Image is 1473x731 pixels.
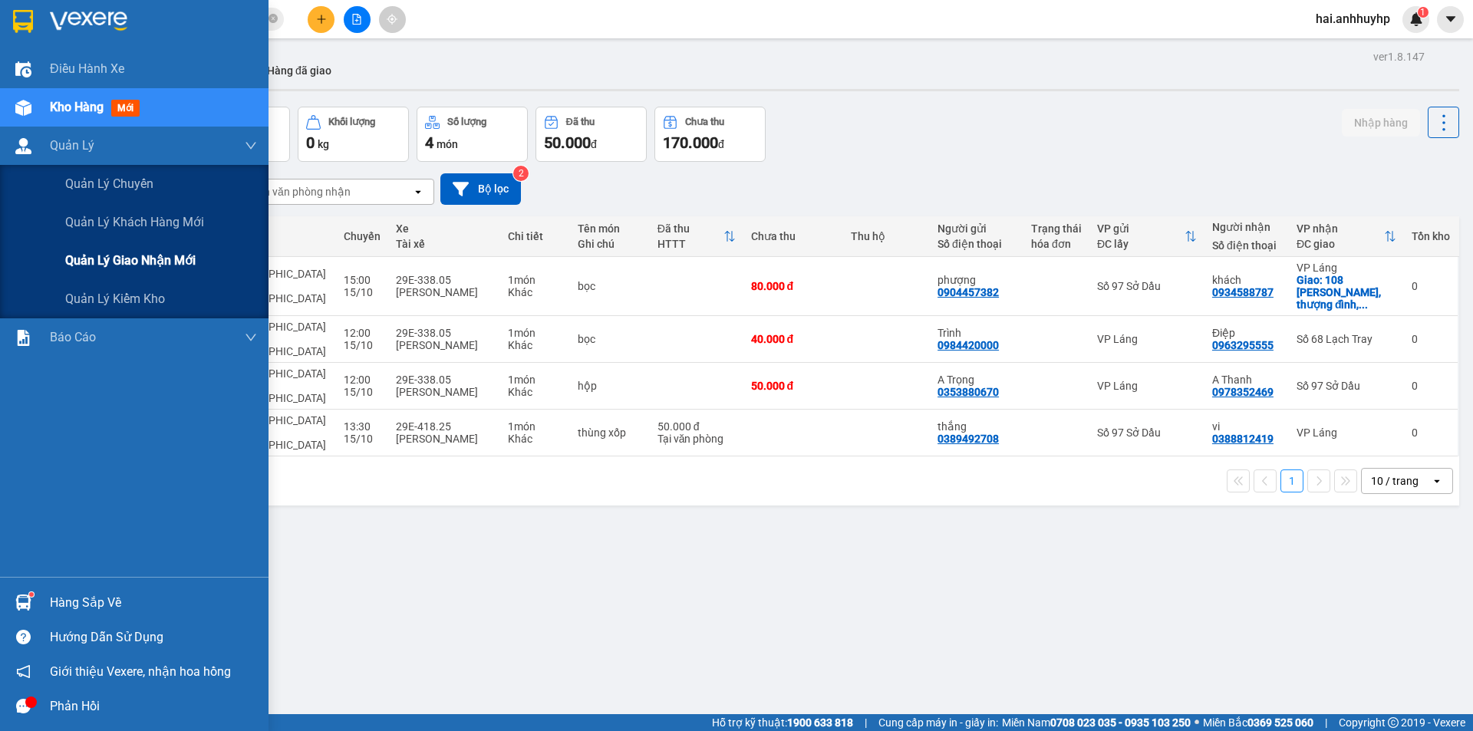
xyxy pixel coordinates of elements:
div: bọc [578,333,642,345]
div: phượng [938,274,1016,286]
div: Hàng sắp về [50,591,257,614]
span: mới [111,100,140,117]
div: ĐC giao [1297,238,1384,250]
span: Quản lý chuyến [65,174,153,193]
th: Toggle SortBy [650,216,743,257]
span: plus [316,14,327,25]
th: Toggle SortBy [1289,216,1404,257]
img: logo [7,61,85,139]
div: hóa đơn [1031,238,1082,250]
div: vi [1212,420,1281,433]
button: Hàng đã giao [255,52,344,89]
div: Đã thu [566,117,595,127]
span: đ [718,138,724,150]
span: 0 [306,133,315,152]
span: Miền Bắc [1203,714,1313,731]
div: 0389492708 [938,433,999,445]
div: 0934588787 [1212,286,1274,298]
div: Chưa thu [685,117,724,127]
div: 29E-338.05 [396,327,493,339]
button: aim [379,6,406,33]
div: Tài xế [396,238,493,250]
strong: 0708 023 035 - 0935 103 250 [1050,716,1191,729]
img: logo-vxr [13,10,33,33]
div: Người gửi [938,222,1016,235]
div: Hướng dẫn sử dụng [50,626,257,649]
div: ĐC lấy [1097,238,1185,250]
div: 15/10 [344,386,381,398]
div: 0353880670 [938,386,999,398]
div: VP Láng [1297,262,1396,274]
button: Chưa thu170.000đ [654,107,766,162]
div: Ghi chú [578,238,642,250]
div: khách [1212,274,1281,286]
div: 50.000 đ [751,380,836,392]
div: Tại văn phòng [657,433,736,445]
span: [GEOGRAPHIC_DATA] - [GEOGRAPHIC_DATA] [222,367,326,404]
div: A Trọng [938,374,1016,386]
div: 0388812419 [1212,433,1274,445]
span: Quản Lý [50,136,94,155]
div: 0984420000 [938,339,999,351]
div: [PERSON_NAME] [396,286,493,298]
span: ... [1359,298,1368,311]
div: 1 món [508,327,562,339]
div: Chi tiết [508,230,562,242]
span: [GEOGRAPHIC_DATA] - [GEOGRAPHIC_DATA] [222,414,326,451]
div: Giao: 108 nguyễn trãi, thượng đình, thanh xuân , hà nội [1297,274,1396,311]
div: Khác [508,339,562,351]
span: 1 [1420,7,1425,18]
div: Người nhận [1212,221,1281,233]
img: solution-icon [15,330,31,346]
button: caret-down [1437,6,1464,33]
div: 0 [1412,333,1450,345]
div: 1 món [508,374,562,386]
span: notification [16,664,31,679]
div: thắng [938,420,1016,433]
div: Số điện thoại [1212,239,1281,252]
img: warehouse-icon [15,594,31,611]
svg: open [1431,475,1443,487]
div: A Thanh [1212,374,1281,386]
div: 13:30 [344,420,381,433]
div: hộp [578,380,642,392]
strong: CHUYỂN PHÁT NHANH VIP ANH HUY [95,12,210,62]
span: down [245,140,257,152]
sup: 1 [1418,7,1429,18]
div: VP Láng [1297,426,1396,439]
span: close-circle [269,14,278,23]
span: 4 [425,133,433,152]
div: Tồn kho [1412,230,1450,242]
div: VP Láng [1097,380,1197,392]
div: Xe [396,222,493,235]
span: kg [318,138,329,150]
div: Trạng thái [1031,222,1082,235]
span: aim [387,14,397,25]
div: Khác [508,386,562,398]
div: 29E-338.05 [396,374,493,386]
div: Khác [508,286,562,298]
span: Báo cáo [50,328,96,347]
span: Hỗ trợ kỹ thuật: [712,714,853,731]
strong: 0369 525 060 [1247,716,1313,729]
div: 50.000 đ [657,420,736,433]
div: 0 [1412,280,1450,292]
div: Đã thu [657,222,723,235]
div: 0 [1412,380,1450,392]
span: Quản lý khách hàng mới [65,212,204,232]
div: 10 / trang [1371,473,1419,489]
div: Khối lượng [328,117,375,127]
div: bọc [578,280,642,292]
div: HTTT [657,238,723,250]
div: Điệp [1212,327,1281,339]
div: Số 97 Sở Dầu [1097,426,1197,439]
div: Thu hộ [851,230,922,242]
div: [PERSON_NAME] [396,386,493,398]
button: Số lượng4món [417,107,528,162]
span: caret-down [1444,12,1458,26]
div: Số 97 Sở Dầu [1097,280,1197,292]
button: plus [308,6,334,33]
div: 29E-418.25 [396,420,493,433]
div: 0978352469 [1212,386,1274,398]
span: Chuyển phát nhanh: [GEOGRAPHIC_DATA] - [GEOGRAPHIC_DATA] [87,66,219,120]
